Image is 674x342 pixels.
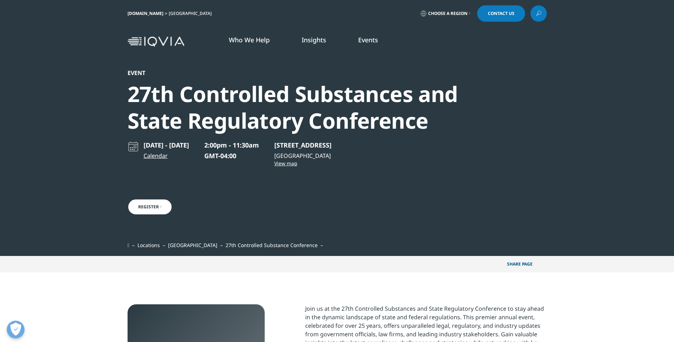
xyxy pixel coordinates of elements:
div: Event [128,69,508,76]
span: 2:00pm - 11:30am [204,141,259,149]
a: Register [128,199,172,215]
a: Events [358,36,378,44]
a: View map [274,160,331,167]
a: Who We Help [229,36,270,44]
p: [DATE] - [DATE] [144,141,189,149]
div: 27th Controlled Substances and State Regulatory Conference [128,81,508,134]
span: Contact Us [488,11,514,16]
a: Insights [302,36,326,44]
p: [STREET_ADDRESS] [274,141,331,149]
a: [DOMAIN_NAME] [128,10,163,16]
a: Locations [138,242,160,249]
p: GMT-04:00 [204,151,259,160]
img: calendar [128,141,139,152]
span: Choose a Region [428,11,468,16]
button: Open Preferences [7,321,25,338]
a: [GEOGRAPHIC_DATA] [168,242,217,249]
p: Share PAGE [502,256,547,272]
span: 27th Controlled Substance Conference [226,242,318,249]
a: Contact Us [477,5,525,22]
div: [GEOGRAPHIC_DATA] [169,11,215,16]
p: [GEOGRAPHIC_DATA] [274,151,331,160]
button: Share PAGEShare PAGE [502,256,547,272]
nav: Primary [187,25,547,58]
a: Calendar [144,151,189,160]
img: IQVIA Healthcare Information Technology and Pharma Clinical Research Company [128,37,184,47]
